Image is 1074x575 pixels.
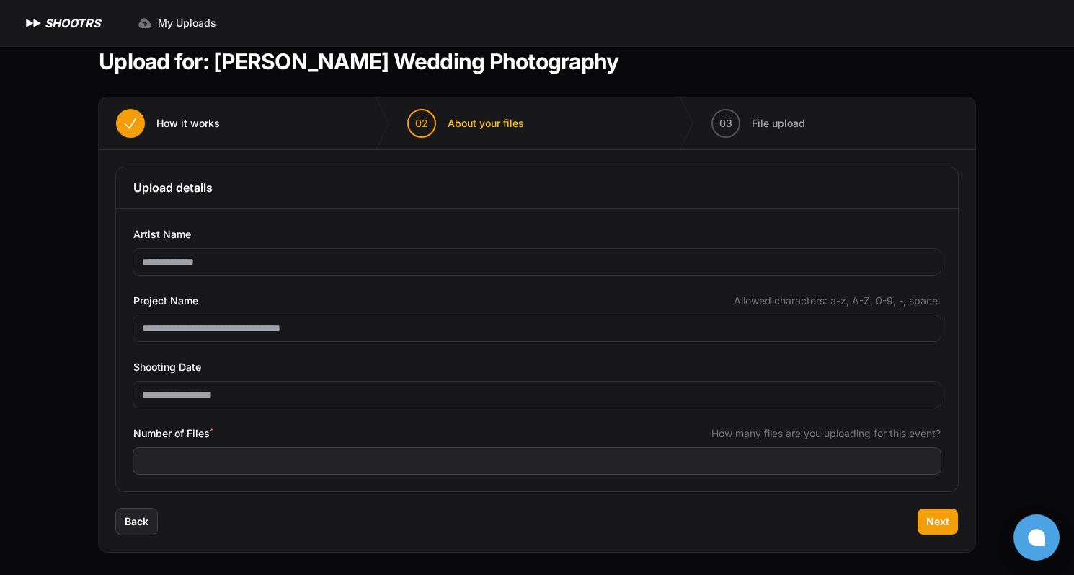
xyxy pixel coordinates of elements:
button: Next [918,509,958,535]
span: File upload [752,116,805,131]
span: Next [926,514,949,529]
span: Project Name [133,292,198,310]
a: SHOOTRS SHOOTRS [23,14,100,32]
h1: Upload for: [PERSON_NAME] Wedding Photography [99,48,618,74]
span: Shooting Date [133,359,201,376]
span: 02 [415,116,428,131]
button: 02 About your files [390,97,541,149]
h1: SHOOTRS [45,14,100,32]
button: How it works [99,97,237,149]
h3: Upload details [133,179,941,196]
span: Allowed characters: a-z, A-Z, 0-9, -, space. [734,294,941,308]
span: About your files [448,116,524,131]
a: My Uploads [129,10,225,36]
button: 03 File upload [694,97,822,149]
button: Back [116,509,157,535]
span: How many files are you uploading for this event? [711,426,941,441]
img: SHOOTRS [23,14,45,32]
span: Back [125,514,148,529]
span: 03 [719,116,732,131]
span: Number of Files [133,425,213,442]
button: Open chat window [1013,514,1060,561]
span: How it works [156,116,220,131]
span: My Uploads [158,16,216,30]
span: Artist Name [133,226,191,243]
